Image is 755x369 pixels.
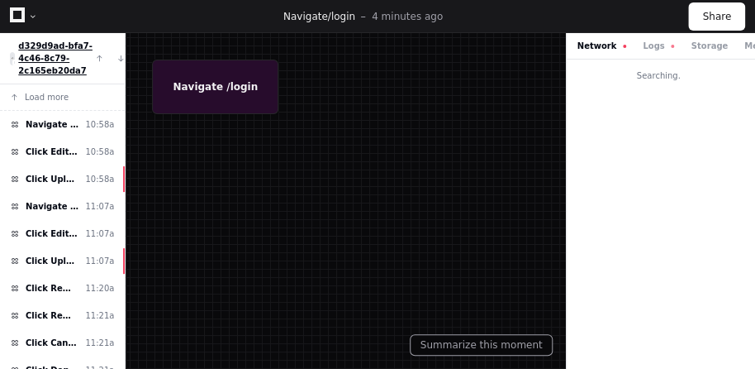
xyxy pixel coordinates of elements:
[26,118,78,131] span: Navigate /documents/list/draft
[691,40,727,52] button: Storage
[26,200,78,213] span: Navigate /documents/list/draft
[26,282,78,295] span: Click Remove Attachment
[25,91,69,103] span: Load more
[85,118,114,131] div: 10:58a
[26,337,78,349] span: Click Cancel
[577,40,626,52] button: Network
[372,10,443,23] p: 4 minutes ago
[85,255,114,267] div: 11:07a
[18,41,93,75] a: d329d9ad-bfa7-4c46-8c79-2c165eb20da7
[26,146,78,158] span: Click Edit Details
[26,309,78,322] span: Click Remove Attachment
[26,228,78,240] span: Click Edit Details
[328,11,355,22] span: /login
[643,40,674,52] button: Logs
[85,228,114,240] div: 11:07a
[283,11,328,22] span: Navigate
[26,255,78,267] span: Click Upload
[567,69,755,82] div: Searching
[677,71,680,80] span: .
[85,173,114,185] div: 10:58a
[85,309,114,322] div: 11:21a
[410,334,553,356] button: Summarize this moment
[85,200,114,213] div: 11:07a
[11,53,15,64] img: 10.svg
[85,282,114,295] div: 11:20a
[688,2,745,31] button: Share
[26,173,78,185] span: Click Upload
[85,146,114,158] div: 10:58a
[85,337,114,349] div: 11:21a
